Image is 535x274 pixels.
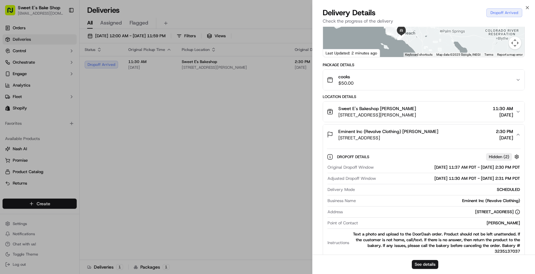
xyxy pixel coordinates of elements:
span: [DATE] [496,135,513,141]
div: 💻 [54,143,59,148]
span: [PERSON_NAME] [20,99,52,104]
div: SCHEDULED [357,187,520,193]
span: Hidden ( 2 ) [489,154,509,160]
span: [STREET_ADDRESS][PERSON_NAME] [338,112,416,118]
div: 11 [386,27,395,35]
span: $50.00 [338,80,354,86]
div: 17 [394,30,402,39]
div: 13 [389,27,397,36]
button: Start new chat [108,63,116,70]
div: 15 [391,29,400,37]
div: 16 [393,29,401,38]
div: 14 [390,28,398,36]
span: Pylon [63,158,77,163]
div: 22 [397,32,405,40]
span: Business Name [327,198,356,204]
img: Joana Marie Avellanoza [6,110,17,120]
a: 📗Knowledge Base [4,140,51,151]
span: [DATE] [493,112,513,118]
div: [DATE] 11:30 AM PDT - [DATE] 2:31 PM PDT [378,176,520,181]
div: Past conversations [6,83,43,88]
button: cooks$50.00 [323,70,524,90]
span: Original Dropoff Window [327,165,374,170]
span: Knowledge Base [13,142,49,149]
img: Liam S. [6,93,17,103]
button: See all [99,81,116,89]
button: Sweet E's Bakeshop [PERSON_NAME][STREET_ADDRESS][PERSON_NAME]11:30 AM[DATE] [323,102,524,122]
div: We're available if you need us! [29,67,88,72]
span: API Documentation [60,142,102,149]
div: Last Updated: 2 minutes ago [323,49,380,57]
span: Delivery Mode [327,187,355,193]
span: Map data ©2025 Google, INEGI [436,53,481,56]
p: Welcome 👋 [6,25,116,36]
span: [STREET_ADDRESS] [338,135,438,141]
button: Keyboard shortcuts [405,53,433,57]
span: Address [327,209,343,215]
img: 1736555255976-a54dd68f-1ca7-489b-9aae-adbdc363a1c4 [13,116,18,121]
span: cooks [338,74,354,80]
span: 2:30 PM [496,128,513,135]
a: Powered byPylon [45,158,77,163]
span: Eminent Inc (Revolve Clothing) [PERSON_NAME] [338,128,438,135]
div: 18 [395,31,403,39]
a: Open this area in Google Maps (opens a new window) [325,49,346,57]
div: Location Details [323,94,525,99]
img: 1736555255976-a54dd68f-1ca7-489b-9aae-adbdc363a1c4 [13,99,18,104]
img: 5e9a9d7314ff4150bce227a61376b483.jpg [13,61,25,72]
span: Sweet E's Bakeshop [PERSON_NAME] [338,105,416,112]
img: Nash [6,6,19,19]
img: Google [325,49,346,57]
div: 12 [387,27,396,35]
div: [PERSON_NAME] [361,220,520,226]
div: Package Details [323,62,525,67]
div: Start new chat [29,61,104,67]
span: Point of Contact [327,220,358,226]
span: [PERSON_NAME] [PERSON_NAME] [20,116,84,121]
div: 📗 [6,143,11,148]
img: 1736555255976-a54dd68f-1ca7-489b-9aae-adbdc363a1c4 [6,61,18,72]
div: Text a photo and upload to the DoorDash order. Product should not be left unattended. If the cust... [352,231,520,254]
a: Report a map error [497,53,523,56]
div: [STREET_ADDRESS] [475,209,520,215]
button: Eminent Inc (Revolve Clothing) [PERSON_NAME][STREET_ADDRESS]2:30 PM[DATE] [323,124,524,145]
span: Instructions [327,240,349,246]
span: • [86,116,88,121]
span: Dropoff Details [337,154,370,159]
span: • [53,99,55,104]
button: Map camera controls [509,37,521,49]
div: [DATE] 11:37 AM PDT - [DATE] 2:30 PM PDT [376,165,520,170]
span: [DATE] [89,116,102,121]
span: 11:30 AM [493,105,513,112]
a: Terms (opens in new tab) [484,53,493,56]
input: Got a question? Start typing here... [17,41,115,48]
span: [DATE] [56,99,69,104]
button: See details [412,260,438,269]
div: 10 [385,25,394,34]
button: Hidden (2) [486,153,521,161]
a: 💻API Documentation [51,140,105,151]
span: Delivery Details [323,8,376,18]
span: Adjusted Dropoff Window [327,176,376,181]
div: Eminent Inc (Revolve Clothing) [358,198,520,204]
p: Check the progress of the delivery [323,18,525,24]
